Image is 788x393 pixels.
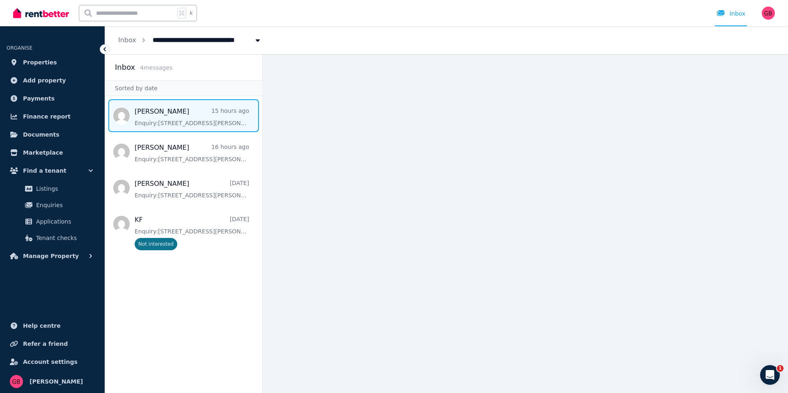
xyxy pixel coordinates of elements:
span: Properties [23,57,57,67]
span: Refer a friend [23,339,68,349]
span: Help centre [23,321,61,331]
span: Marketplace [23,148,63,158]
nav: Message list [105,96,262,393]
nav: Breadcrumb [105,26,275,54]
a: [PERSON_NAME]16 hours agoEnquiry:[STREET_ADDRESS][PERSON_NAME]. [135,143,249,163]
a: Listings [10,181,95,197]
a: Documents [7,126,98,143]
span: Applications [36,217,92,226]
span: Documents [23,130,60,139]
img: Georga Brown [762,7,775,20]
span: 4 message s [140,64,172,71]
span: Find a tenant [23,166,66,176]
a: Marketplace [7,144,98,161]
div: Sorted by date [105,80,262,96]
span: Account settings [23,357,78,367]
span: k [190,10,192,16]
a: [PERSON_NAME]15 hours agoEnquiry:[STREET_ADDRESS][PERSON_NAME]. [135,107,249,127]
span: Manage Property [23,251,79,261]
img: Georga Brown [10,375,23,388]
a: Properties [7,54,98,71]
a: Refer a friend [7,336,98,352]
h2: Inbox [115,62,135,73]
span: ORGANISE [7,45,32,51]
a: Applications [10,213,95,230]
span: Finance report [23,112,71,121]
span: Add property [23,75,66,85]
a: KF[DATE]Enquiry:[STREET_ADDRESS][PERSON_NAME].Not interested [135,215,249,250]
button: Find a tenant [7,162,98,179]
span: 1 [777,365,783,372]
span: Listings [36,184,92,194]
a: Enquiries [10,197,95,213]
a: Account settings [7,354,98,370]
a: [PERSON_NAME][DATE]Enquiry:[STREET_ADDRESS][PERSON_NAME]. [135,179,249,199]
a: Add property [7,72,98,89]
a: Finance report [7,108,98,125]
button: Manage Property [7,248,98,264]
span: Payments [23,94,55,103]
iframe: Intercom live chat [760,365,780,385]
a: Help centre [7,318,98,334]
span: Enquiries [36,200,92,210]
a: Payments [7,90,98,107]
a: Tenant checks [10,230,95,246]
span: [PERSON_NAME] [30,377,83,386]
span: Tenant checks [36,233,92,243]
img: RentBetter [13,7,69,19]
div: Inbox [717,9,745,18]
a: Inbox [118,36,136,44]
